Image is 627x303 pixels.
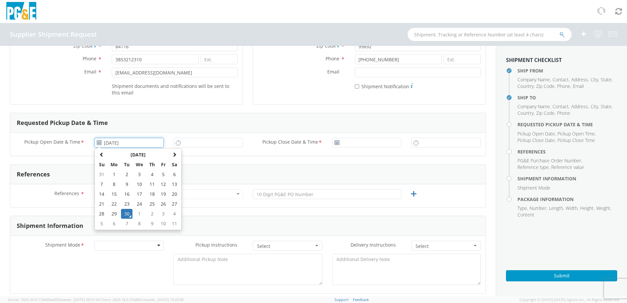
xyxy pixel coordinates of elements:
span: Phone [83,55,96,62]
li: , [517,103,551,110]
span: master, [DATE] 09:51:04 [60,297,100,302]
span: Company Name [517,76,550,83]
li: , [571,103,589,110]
span: Next Month [172,152,177,157]
span: City [591,103,598,110]
span: Phone [326,55,339,62]
td: 8 [108,179,121,189]
input: 10 Digit PG&E PO Number [253,189,401,199]
li: , [517,110,535,116]
td: 3 [158,209,169,219]
h3: References [17,171,50,178]
img: pge-logo-06675f144f4cfa6a6814.png [5,2,38,21]
td: 27 [169,199,180,209]
li: , [536,83,556,90]
th: Tu [121,160,132,170]
span: Reference value [551,164,584,170]
td: 16 [121,189,132,199]
span: Client: 2025.18.0-37e85b1 [101,297,184,302]
td: 7 [121,219,132,229]
span: Server: 2025.20.0-710e05ee653 [8,297,100,302]
span: Reference type [517,164,549,170]
span: Select [415,243,472,250]
li: , [580,205,595,212]
span: Zip Code [536,83,555,89]
span: Shipment Mode [45,242,80,249]
li: , [517,131,556,137]
span: Weight [596,205,610,211]
li: , [553,76,570,83]
th: Select Month [108,150,169,160]
th: We [132,160,146,170]
span: State [601,103,612,110]
li: , [596,205,611,212]
h4: Requested Pickup Date & Time [517,122,617,127]
li: , [517,205,528,212]
span: Height [580,205,594,211]
li: , [557,131,596,137]
span: Shipment Mode [517,185,550,191]
span: Copyright © [DATE]-[DATE] Agistix Inc., All Rights Reserved [519,297,619,302]
h4: Ship To [517,95,617,100]
li: , [549,205,564,212]
span: Email [327,69,339,75]
td: 9 [121,179,132,189]
td: 23 [121,199,132,209]
span: Pickup Open Time [557,131,595,137]
td: 10 [158,219,169,229]
button: Select [253,241,322,251]
td: 6 [108,219,121,229]
td: 9 [146,219,158,229]
span: State [601,76,612,83]
td: 25 [146,199,158,209]
li: , [517,164,550,171]
td: 12 [158,179,169,189]
li: , [517,76,551,83]
h4: Supplier Shipment Request [10,31,97,38]
span: Email [84,69,96,75]
label: Shipment Notification [355,82,413,90]
li: , [601,103,613,110]
li: , [557,83,571,90]
span: Zip Code [536,110,555,116]
a: Support [334,297,349,302]
span: Address [571,103,588,110]
td: 3 [132,170,146,179]
td: 4 [146,170,158,179]
li: , [601,76,613,83]
td: 19 [158,189,169,199]
td: 11 [146,179,158,189]
td: 1 [108,170,121,179]
li: , [517,137,556,144]
span: Company Name [517,103,550,110]
li: , [571,76,589,83]
td: 5 [158,170,169,179]
span: Phone [557,110,570,116]
td: 24 [132,199,146,209]
span: master, [DATE] 10:25:00 [144,297,184,302]
h4: Ship From [517,68,617,73]
td: 8 [132,219,146,229]
input: Shipment, Tracking or Reference Number (at least 4 chars) [408,28,572,41]
li: , [536,110,556,116]
span: City [591,76,598,83]
input: Ext. [444,54,481,64]
span: Pickup Instructions [195,242,237,248]
h4: Shipment Information [517,176,617,181]
td: 1 [132,209,146,219]
li: , [591,103,599,110]
span: References [54,190,79,196]
td: 2 [121,170,132,179]
td: 5 [96,219,108,229]
h3: Shipment Information [17,223,83,229]
td: 28 [96,209,108,219]
li: , [553,103,570,110]
span: Length [549,205,563,211]
th: Th [146,160,158,170]
span: Content [517,212,534,218]
span: Number [530,205,546,211]
td: 14 [96,189,108,199]
li: , [517,157,582,164]
span: Type [517,205,527,211]
span: Country [517,110,534,116]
